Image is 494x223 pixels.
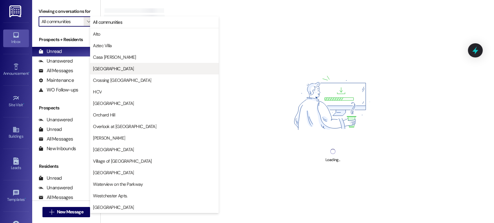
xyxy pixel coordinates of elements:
div: Unread [39,126,62,133]
div: Prospects [32,105,100,111]
a: Leads [3,156,29,173]
span: Aztec Villa [93,42,112,49]
div: All Messages [39,194,73,201]
span: • [29,70,30,75]
div: Unread [39,48,62,55]
div: All Messages [39,67,73,74]
div: Residents [32,163,100,170]
img: ResiDesk Logo [9,5,23,17]
span: Village of [GEOGRAPHIC_DATA] [93,158,151,164]
a: Inbox [3,30,29,47]
div: Maintenance [39,77,74,84]
span: Overlook at [GEOGRAPHIC_DATA] [93,123,156,130]
a: Buildings [3,124,29,142]
span: Orchard Hill [93,112,115,118]
span: [GEOGRAPHIC_DATA] [93,204,134,210]
a: Templates • [3,187,29,205]
div: Unanswered [39,184,73,191]
span: [GEOGRAPHIC_DATA] [93,65,134,72]
div: Unread [39,175,62,182]
div: Unanswered [39,58,73,64]
span: [GEOGRAPHIC_DATA] [93,146,134,153]
div: (14) [89,183,100,193]
span: • [23,102,24,106]
span: • [25,196,26,201]
div: New Inbounds [39,145,76,152]
input: All communities [41,16,84,27]
span: All communities [93,19,122,25]
div: WO Follow-ups [39,87,78,93]
span: Westchester Apts. [93,193,127,199]
span: Alto [93,31,100,37]
div: Unanswered [39,116,73,123]
label: Viewing conversations for [39,6,94,16]
span: [GEOGRAPHIC_DATA] [93,100,134,107]
span: New Message [57,209,83,215]
i:  [49,210,54,215]
div: (14) [89,56,100,66]
span: Crossing [GEOGRAPHIC_DATA] [93,77,151,83]
span: [GEOGRAPHIC_DATA] [93,169,134,176]
div: Prospects + Residents [32,36,100,43]
span: Waterview on the Parkway [93,181,143,187]
i:  [87,19,90,24]
span: HCV [93,89,102,95]
div: All Messages [39,136,73,142]
span: [PERSON_NAME] [93,135,125,141]
button: New Message [42,207,90,217]
span: Casa [PERSON_NAME] [93,54,136,60]
div: Loading... [325,157,340,163]
a: Site Visit • [3,93,29,110]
